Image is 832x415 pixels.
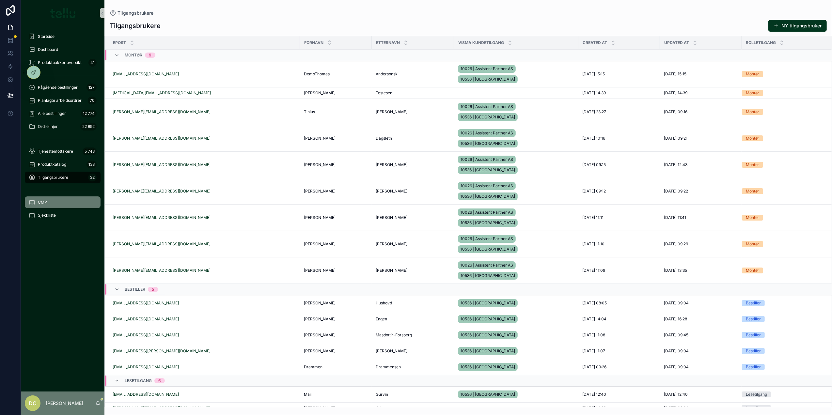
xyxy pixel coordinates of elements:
[664,392,688,397] span: [DATE] 12:40
[38,213,56,218] span: Sjekkliste
[582,189,656,194] a: [DATE] 09:12
[461,392,515,397] span: 10536 | [GEOGRAPHIC_DATA]
[376,136,392,141] span: Dagsleth
[25,172,101,183] a: Tilgangsbrukere32
[376,71,450,77] a: Andersonski
[461,115,515,120] span: 10536 | [GEOGRAPHIC_DATA]
[461,104,513,109] span: 10026 | Assistent Partner AS
[746,188,759,194] div: Montør
[742,162,826,168] a: Montør
[376,316,387,322] span: Engen
[118,10,153,16] span: Tilgangsbrukere
[113,364,179,370] a: [EMAIL_ADDRESS][DOMAIN_NAME]
[458,207,574,228] a: 10026 | Assistent Partner AS10536 | [GEOGRAPHIC_DATA]
[113,162,211,167] a: [PERSON_NAME][EMAIL_ADDRESS][DOMAIN_NAME]
[125,53,142,58] span: Montør
[304,162,368,167] a: [PERSON_NAME]
[664,162,738,167] a: [DATE] 12:43
[113,316,296,322] a: [EMAIL_ADDRESS][DOMAIN_NAME]
[458,234,574,254] a: 10026 | Assistent Partner AS10536 | [GEOGRAPHIC_DATA]
[25,209,101,221] a: Sjekkliste
[458,64,574,85] a: 10026 | Assistent Partner AS10536 | [GEOGRAPHIC_DATA]
[113,109,296,115] a: [PERSON_NAME][EMAIL_ADDRESS][DOMAIN_NAME]
[582,406,606,411] span: [DATE] 14:28
[113,189,296,194] a: [PERSON_NAME][EMAIL_ADDRESS][DOMAIN_NAME]
[304,316,336,322] span: [PERSON_NAME]
[376,109,407,115] span: [PERSON_NAME]
[376,189,450,194] a: [PERSON_NAME]
[461,316,515,322] span: 10536 | [GEOGRAPHIC_DATA]
[83,147,97,155] div: 5 743
[113,392,296,397] a: [EMAIL_ADDRESS][DOMAIN_NAME]
[664,406,689,411] span: [DATE] 09:04
[582,392,656,397] a: [DATE] 12:40
[582,109,606,115] span: [DATE] 23:27
[376,364,450,370] a: Drammensen
[113,215,211,220] a: [PERSON_NAME][EMAIL_ADDRESS][DOMAIN_NAME]
[304,40,323,45] span: Fornavn
[38,85,78,90] span: Pågående bestillinger
[458,330,574,340] a: 10536 | [GEOGRAPHIC_DATA]
[582,215,656,220] a: [DATE] 11:11
[458,154,574,175] a: 10026 | Assistent Partner AS10536 | [GEOGRAPHIC_DATA]
[458,101,574,122] a: 10026 | Assistent Partner AS10536 | [GEOGRAPHIC_DATA]
[376,109,450,115] a: [PERSON_NAME]
[376,136,450,141] a: Dagsleth
[458,406,462,411] span: --
[582,392,606,397] span: [DATE] 12:40
[25,95,101,106] a: Planlagte arbeidsordrer70
[582,90,656,96] a: [DATE] 14:39
[664,316,687,322] span: [DATE] 16:28
[113,241,296,247] a: [PERSON_NAME][EMAIL_ADDRESS][DOMAIN_NAME]
[376,241,407,247] span: [PERSON_NAME]
[38,162,66,167] span: Produktkatalog
[25,31,101,42] a: Startside
[461,183,513,189] span: 10026 | Assistent Partner AS
[664,241,688,247] span: [DATE] 09:29
[664,241,738,247] a: [DATE] 09:29
[376,268,407,273] span: [PERSON_NAME]
[746,215,759,221] div: Montør
[582,332,656,338] a: [DATE] 11:08
[376,364,401,370] span: Drammensen
[746,316,761,322] div: Bestiller
[38,98,82,103] span: Planlagte arbeidsordrer
[461,220,515,225] span: 10536 | [GEOGRAPHIC_DATA]
[304,90,336,96] span: [PERSON_NAME]
[664,392,738,397] a: [DATE] 12:40
[149,53,151,58] div: 9
[113,332,179,338] a: [EMAIL_ADDRESS][DOMAIN_NAME]
[664,268,687,273] span: [DATE] 13:35
[25,196,101,208] a: CMP
[461,247,515,252] span: 10536 | [GEOGRAPHIC_DATA]
[664,215,686,220] span: [DATE] 11:41
[304,215,336,220] span: [PERSON_NAME]
[746,364,761,370] div: Bestiller
[376,189,407,194] span: [PERSON_NAME]
[461,263,513,268] span: 10026 | Assistent Partner AS
[376,268,450,273] a: [PERSON_NAME]
[664,332,688,338] span: [DATE] 09:45
[742,300,826,306] a: Bestiller
[113,348,211,354] a: [EMAIL_ADDRESS][PERSON_NAME][DOMAIN_NAME]
[664,300,738,306] a: [DATE] 09:04
[25,159,101,170] a: Produktkatalog138
[376,392,450,397] a: Gurvin
[746,90,759,96] div: Montør
[113,268,211,273] a: [PERSON_NAME][EMAIL_ADDRESS][DOMAIN_NAME]
[125,287,145,292] span: Bestiller
[376,348,407,354] span: [PERSON_NAME]
[304,392,368,397] a: Mari
[664,316,738,322] a: [DATE] 16:28
[664,300,689,306] span: [DATE] 09:04
[113,300,296,306] a: [EMAIL_ADDRESS][DOMAIN_NAME]
[113,109,211,115] a: [PERSON_NAME][EMAIL_ADDRESS][DOMAIN_NAME]
[304,71,368,77] a: DemoThomas
[582,406,656,411] a: [DATE] 14:28
[113,162,296,167] a: [PERSON_NAME][EMAIL_ADDRESS][DOMAIN_NAME]
[376,406,450,411] a: Johannessen
[582,316,606,322] span: [DATE] 14:04
[113,406,211,411] a: [PERSON_NAME][EMAIL_ADDRESS][DOMAIN_NAME]
[458,260,574,281] a: 10026 | Assistent Partner AS10536 | [GEOGRAPHIC_DATA]
[742,90,826,96] a: Montør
